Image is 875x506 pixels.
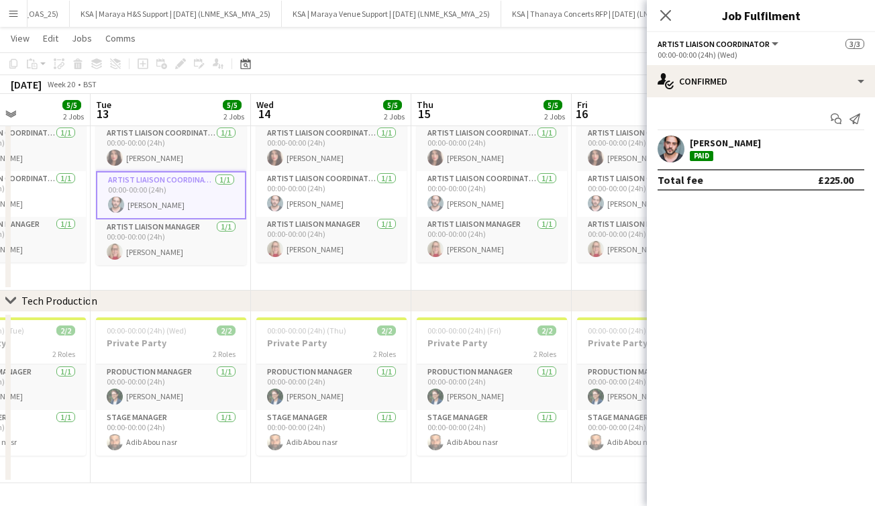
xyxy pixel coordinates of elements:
span: 2 Roles [213,349,236,359]
app-card-role: Artist Liaison Coordinator1/100:00-00:00 (24h)[PERSON_NAME] [417,125,567,171]
app-card-role: Stage Manager1/100:00-00:00 (24h)Adib Abou nasr [96,410,246,456]
app-card-role: Artist Liaison Coordinator1/100:00-00:00 (24h)[PERSON_NAME] [256,125,407,171]
span: 15 [415,106,433,121]
app-card-role: Artist Liaison Manager1/100:00-00:00 (24h)[PERSON_NAME] [256,217,407,262]
app-card-role: Artist Liaison Manager1/100:00-00:00 (24h)[PERSON_NAME] [417,217,567,262]
div: Confirmed [647,65,875,97]
app-card-role: Artist Liaison Manager1/100:00-00:00 (24h)[PERSON_NAME] [577,217,727,262]
div: 2 Jobs [384,111,405,121]
app-card-role: Artist Liaison Manager1/100:00-00:00 (24h)[PERSON_NAME] [96,219,246,265]
div: 00:00-00:00 (24h) (Wed) [658,50,864,60]
span: 00:00-00:00 (24h) (Fri) [427,325,501,336]
div: Tech Production [21,294,97,307]
span: 00:00-00:00 (24h) (Thu) [267,325,346,336]
app-card-role: Production Manager1/100:00-00:00 (24h)[PERSON_NAME] [96,364,246,410]
app-job-card: 00:00-00:00 (24h) (Fri)2/2Private Party2 RolesProduction Manager1/100:00-00:00 (24h)[PERSON_NAME]... [417,317,567,456]
app-card-role: Production Manager1/100:00-00:00 (24h)[PERSON_NAME] [577,364,727,410]
h3: Private Party [577,337,727,349]
span: Tue [96,99,111,111]
app-card-role: Stage Manager1/100:00-00:00 (24h)Adib Abou nasr [577,410,727,456]
a: Comms [100,30,141,47]
span: Fri [577,99,588,111]
span: 5/5 [544,100,562,110]
app-job-card: 00:00-00:00 (24h) (Thu)2/2Private Party2 RolesProduction Manager1/100:00-00:00 (24h)[PERSON_NAME]... [256,317,407,456]
span: 5/5 [62,100,81,110]
app-job-card: 00:00-00:00 (24h) (Thu)3/3Private Party3 RolesArtist Liaison Coordinator1/100:00-00:00 (24h)[PERS... [256,79,407,262]
div: 2 Jobs [544,111,565,121]
span: 13 [94,106,111,121]
span: Thu [417,99,433,111]
span: 5/5 [383,100,402,110]
button: Artist Liaison Coordinator [658,39,780,49]
span: Artist Liaison Coordinator [658,39,770,49]
app-card-role: Stage Manager1/100:00-00:00 (24h)Adib Abou nasr [256,410,407,456]
app-card-role: Artist Liaison Coordinator1/100:00-00:00 (24h)[PERSON_NAME] [577,125,727,171]
app-job-card: 00:00-00:00 (24h) (Sat)2/2Private Party2 RolesProduction Manager1/100:00-00:00 (24h)[PERSON_NAME]... [577,317,727,456]
span: 16 [575,106,588,121]
app-job-card: 00:00-00:00 (24h) (Wed)3/3Private Party3 RolesArtist Liaison Coordinator1/100:00-00:00 (24h)[PERS... [96,79,246,265]
button: KSA | Maraya Venue Support | [DATE] (LNME_KSA_MYA_25) [282,1,501,27]
span: Week 20 [44,79,78,89]
span: 2 Roles [52,349,75,359]
app-card-role: Artist Liaison Coordinator1/100:00-00:00 (24h)[PERSON_NAME] [96,125,246,171]
div: 2 Jobs [63,111,84,121]
div: [DATE] [11,78,42,91]
div: [PERSON_NAME] [690,137,761,149]
span: Jobs [72,32,92,44]
span: View [11,32,30,44]
h3: Private Party [96,337,246,349]
span: 00:00-00:00 (24h) (Sat) [588,325,664,336]
span: Edit [43,32,58,44]
span: Wed [256,99,274,111]
app-card-role: Artist Liaison Coordinator1/100:00-00:00 (24h)[PERSON_NAME] [417,171,567,217]
app-card-role: Artist Liaison Coordinator1/100:00-00:00 (24h)[PERSON_NAME] [96,171,246,219]
app-card-role: Artist Liaison Coordinator1/100:00-00:00 (24h)[PERSON_NAME] [577,171,727,217]
h3: Private Party [256,337,407,349]
span: 5/5 [223,100,242,110]
span: 3/3 [845,39,864,49]
div: £225.00 [818,173,854,187]
a: Edit [38,30,64,47]
div: Paid [690,151,713,161]
app-card-role: Stage Manager1/100:00-00:00 (24h)Adib Abou nasr [417,410,567,456]
app-job-card: 00:00-00:00 (24h) (Sat)3/3Private Party3 RolesArtist Liaison Coordinator1/100:00-00:00 (24h)[PERS... [577,79,727,262]
app-card-role: Production Manager1/100:00-00:00 (24h)[PERSON_NAME] [256,364,407,410]
app-job-card: 00:00-00:00 (24h) (Fri)3/3Private Party3 RolesArtist Liaison Coordinator1/100:00-00:00 (24h)[PERS... [417,79,567,262]
a: Jobs [66,30,97,47]
span: Comms [105,32,136,44]
h3: Job Fulfilment [647,7,875,24]
span: 00:00-00:00 (24h) (Wed) [107,325,187,336]
h3: Private Party [417,337,567,349]
div: Total fee [658,173,703,187]
div: 2 Jobs [223,111,244,121]
div: BST [83,79,97,89]
button: KSA | Thanaya Concerts RFP | [DATE] (LNME_KSA_TCR_25) [501,1,720,27]
span: 2 Roles [533,349,556,359]
button: KSA | Maraya H&S Support | [DATE] (LNME_KSA_MYA_25) [70,1,282,27]
span: 2/2 [56,325,75,336]
span: 2/2 [217,325,236,336]
span: 14 [254,106,274,121]
a: View [5,30,35,47]
span: 2/2 [537,325,556,336]
span: 2/2 [377,325,396,336]
span: 2 Roles [373,349,396,359]
app-card-role: Artist Liaison Coordinator1/100:00-00:00 (24h)[PERSON_NAME] [256,171,407,217]
app-job-card: 00:00-00:00 (24h) (Wed)2/2Private Party2 RolesProduction Manager1/100:00-00:00 (24h)[PERSON_NAME]... [96,317,246,456]
app-card-role: Production Manager1/100:00-00:00 (24h)[PERSON_NAME] [417,364,567,410]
